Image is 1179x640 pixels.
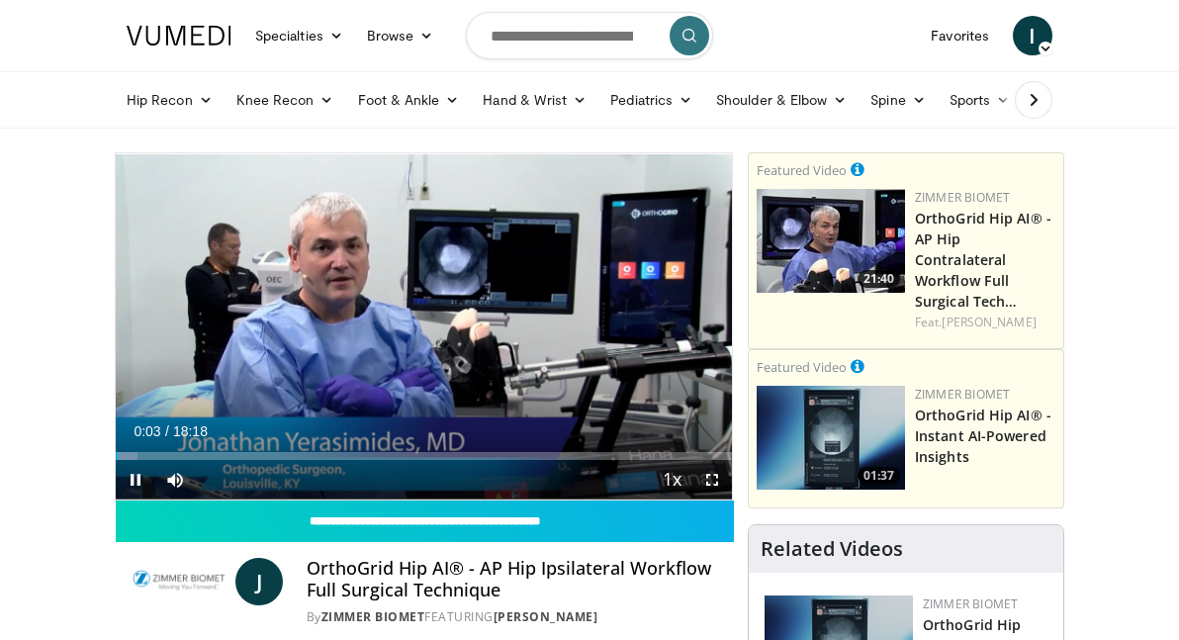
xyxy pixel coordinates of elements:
[757,189,905,293] a: 21:40
[761,537,903,561] h4: Related Videos
[923,595,1018,612] a: Zimmer Biomet
[757,386,905,490] a: 01:37
[131,558,227,605] img: Zimmer Biomet
[859,80,937,120] a: Spine
[598,80,704,120] a: Pediatrics
[915,406,1051,466] a: OrthoGrid Hip AI® - Instant AI-Powered Insights
[494,608,598,625] a: [PERSON_NAME]
[355,16,446,55] a: Browse
[116,153,732,500] video-js: Video Player
[307,608,717,626] div: By FEATURING
[243,16,355,55] a: Specialties
[757,189,905,293] img: 96a9cbbb-25ee-4404-ab87-b32d60616ad7.150x105_q85_crop-smart_upscale.jpg
[915,314,1055,331] div: Feat.
[346,80,472,120] a: Foot & Ankle
[116,452,732,460] div: Progress Bar
[915,209,1051,311] a: OrthoGrid Hip AI® - AP Hip Contralateral Workflow Full Surgical Tech…
[235,558,283,605] a: J
[116,460,155,500] button: Pause
[165,423,169,439] span: /
[757,386,905,490] img: 51d03d7b-a4ba-45b7-9f92-2bfbd1feacc3.150x105_q85_crop-smart_upscale.jpg
[938,80,1023,120] a: Sports
[225,80,346,120] a: Knee Recon
[858,270,900,288] span: 21:40
[858,467,900,485] span: 01:37
[127,26,231,46] img: VuMedi Logo
[466,12,713,59] input: Search topics, interventions
[757,161,847,179] small: Featured Video
[692,460,732,500] button: Fullscreen
[471,80,598,120] a: Hand & Wrist
[915,386,1010,403] a: Zimmer Biomet
[919,16,1001,55] a: Favorites
[173,423,208,439] span: 18:18
[653,460,692,500] button: Playback Rate
[1013,16,1052,55] a: I
[134,423,160,439] span: 0:03
[704,80,859,120] a: Shoulder & Elbow
[942,314,1036,330] a: [PERSON_NAME]
[915,189,1010,206] a: Zimmer Biomet
[321,608,425,625] a: Zimmer Biomet
[307,558,717,600] h4: OrthoGrid Hip AI® - AP Hip Ipsilateral Workflow Full Surgical Technique
[757,358,847,376] small: Featured Video
[155,460,195,500] button: Mute
[115,80,225,120] a: Hip Recon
